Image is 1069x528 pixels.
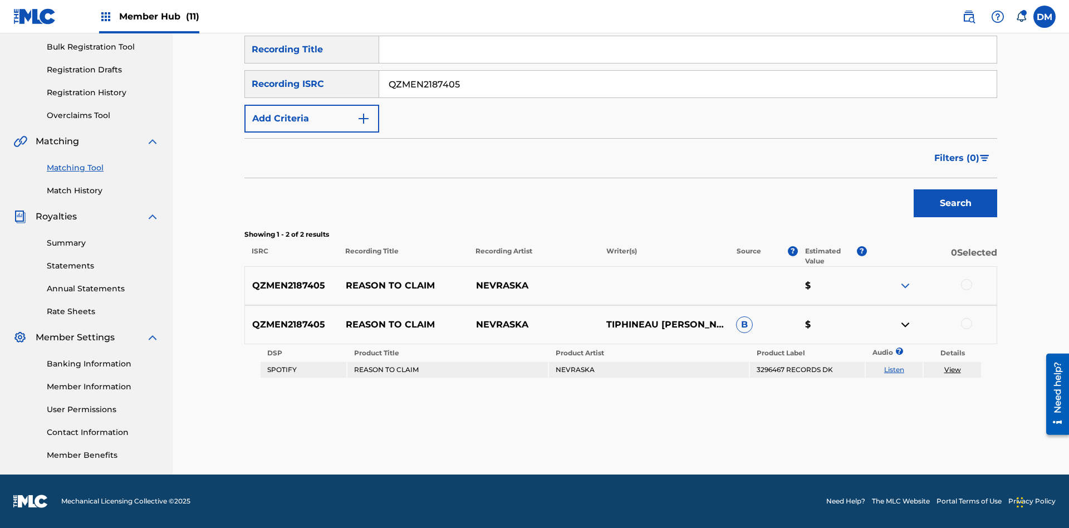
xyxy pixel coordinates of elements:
[47,185,159,197] a: Match History
[99,10,112,23] img: Top Rightsholders
[261,362,346,378] td: SPOTIFY
[944,365,961,374] a: View
[36,135,79,148] span: Matching
[47,41,159,53] a: Bulk Registration Tool
[13,210,27,223] img: Royalties
[339,279,469,292] p: REASON TO CLAIM
[1033,6,1056,28] div: User Menu
[468,246,599,266] p: Recording Artist
[1038,349,1069,441] iframe: Resource Center
[788,246,798,256] span: ?
[47,64,159,76] a: Registration Drafts
[872,496,930,506] a: The MLC Website
[36,210,77,223] span: Royalties
[347,362,547,378] td: REASON TO CLAIM
[244,36,997,223] form: Search Form
[244,229,997,239] p: Showing 1 - 2 of 2 results
[1013,475,1069,528] iframe: Chat Widget
[826,496,865,506] a: Need Help?
[866,348,879,358] p: Audio
[61,496,190,506] span: Mechanical Licensing Collective © 2025
[857,246,867,256] span: ?
[47,381,159,393] a: Member Information
[928,144,997,172] button: Filters (0)
[991,10,1004,23] img: help
[736,316,753,333] span: B
[750,362,864,378] td: 3296467 RECORDS DK
[47,306,159,317] a: Rate Sheets
[962,10,975,23] img: search
[468,318,599,331] p: NEVRASKA
[798,279,867,292] p: $
[549,362,749,378] td: NEVRASKA
[737,246,761,266] p: Source
[958,6,980,28] a: Public Search
[146,135,159,148] img: expand
[245,318,339,331] p: QZMEN2187405
[13,135,27,148] img: Matching
[119,10,199,23] span: Member Hub
[1008,496,1056,506] a: Privacy Policy
[47,427,159,438] a: Contact Information
[47,237,159,249] a: Summary
[599,318,729,331] p: TIPHINEAU [PERSON_NAME]
[867,246,997,266] p: 0 Selected
[47,162,159,174] a: Matching Tool
[146,331,159,344] img: expand
[186,11,199,22] span: (11)
[599,246,729,266] p: Writer(s)
[13,8,56,25] img: MLC Logo
[357,112,370,125] img: 9d2ae6d4665cec9f34b9.svg
[750,345,864,361] th: Product Label
[468,279,599,292] p: NEVRASKA
[338,246,468,266] p: Recording Title
[980,155,989,162] img: filter
[924,345,981,361] th: Details
[1016,11,1027,22] div: Notifications
[914,189,997,217] button: Search
[47,404,159,415] a: User Permissions
[47,260,159,272] a: Statements
[47,283,159,295] a: Annual Statements
[261,345,346,361] th: DSP
[339,318,469,331] p: REASON TO CLAIM
[934,151,979,165] span: Filters ( 0 )
[987,6,1009,28] div: Help
[347,345,547,361] th: Product Title
[13,495,48,508] img: logo
[146,210,159,223] img: expand
[549,345,749,361] th: Product Artist
[936,496,1002,506] a: Portal Terms of Use
[36,331,115,344] span: Member Settings
[47,358,159,370] a: Banking Information
[884,365,904,374] a: Listen
[47,110,159,121] a: Overclaims Tool
[899,279,912,292] img: expand
[1017,486,1023,519] div: Drag
[13,331,27,344] img: Member Settings
[244,246,338,266] p: ISRC
[899,318,912,331] img: contract
[805,246,856,266] p: Estimated Value
[798,318,867,331] p: $
[245,279,339,292] p: QZMEN2187405
[47,449,159,461] a: Member Benefits
[244,105,379,133] button: Add Criteria
[47,87,159,99] a: Registration History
